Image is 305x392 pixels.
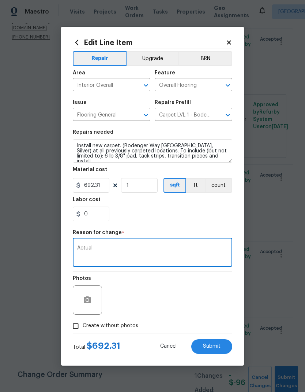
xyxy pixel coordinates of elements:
[148,339,188,354] button: Cancel
[87,341,120,350] span: $ 692.31
[155,70,175,75] h5: Feature
[73,70,85,75] h5: Area
[73,230,122,235] h5: Reason for change
[127,51,179,66] button: Upgrade
[73,130,113,135] h5: Repairs needed
[163,178,186,193] button: sqft
[160,344,177,349] span: Cancel
[186,178,205,193] button: ft
[141,80,151,90] button: Open
[73,51,127,66] button: Repair
[178,51,232,66] button: BRN
[223,80,233,90] button: Open
[73,276,91,281] h5: Photos
[191,339,232,354] button: Submit
[73,167,107,172] h5: Material cost
[203,344,221,349] span: Submit
[223,110,233,120] button: Open
[77,245,228,261] textarea: Actual
[73,38,226,47] h2: Edit Line Item
[73,139,232,163] textarea: Install new carpet. (Bodenger Way [GEOGRAPHIC_DATA], Silver) at all previously carpeted locations...
[73,197,101,202] h5: Labor cost
[73,100,87,105] h5: Issue
[141,110,151,120] button: Open
[205,178,232,193] button: count
[73,342,120,351] div: Total
[155,100,191,105] h5: Repairs Prefill
[83,322,138,330] span: Create without photos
